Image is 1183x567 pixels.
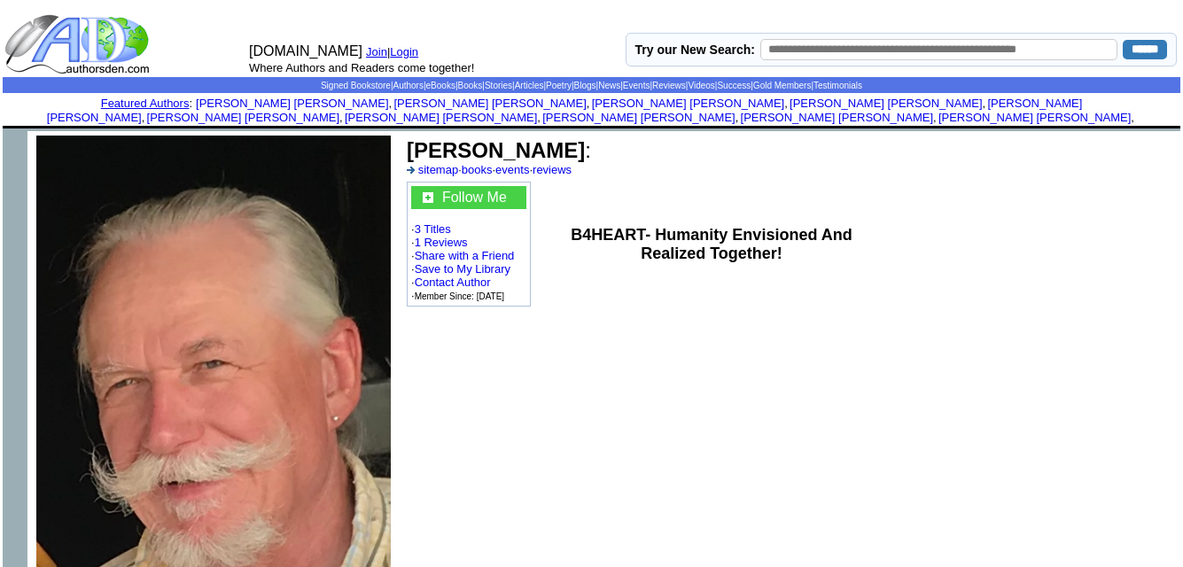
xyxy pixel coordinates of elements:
img: shim.gif [590,128,593,131]
font: · · · [407,163,572,176]
a: Login [390,45,418,58]
a: Follow Me [442,190,507,205]
font: i [738,113,740,123]
font: [DOMAIN_NAME] [249,43,362,58]
img: logo_ad.gif [4,13,153,75]
span: | | | | | | | | | | | | | | [321,81,862,90]
img: a_336699.gif [407,167,415,174]
a: [PERSON_NAME] [PERSON_NAME] [592,97,784,110]
img: shim.gif [590,126,593,128]
a: [PERSON_NAME] [PERSON_NAME] [790,97,982,110]
a: 3 Titles [415,222,451,236]
a: Books [458,81,483,90]
font: i [541,113,542,123]
a: events [495,163,529,176]
font: i [985,99,987,109]
font: i [589,99,591,109]
a: Authors [393,81,423,90]
font: i [343,113,345,123]
a: Blogs [574,81,596,90]
a: [PERSON_NAME] [PERSON_NAME] [345,111,537,124]
a: News [598,81,620,90]
a: 1 Reviews [415,236,468,249]
a: Success [717,81,751,90]
a: [PERSON_NAME] [PERSON_NAME] [147,111,339,124]
a: reviews [533,163,572,176]
a: [PERSON_NAME] [PERSON_NAME] [47,97,1083,124]
a: [PERSON_NAME] [PERSON_NAME] [542,111,735,124]
a: [PERSON_NAME] [PERSON_NAME] [393,97,586,110]
a: Featured Authors [101,97,190,110]
a: sitemap [418,163,459,176]
img: gc.jpg [423,192,433,203]
font: i [937,113,938,123]
a: Signed Bookstore [321,81,391,90]
a: [PERSON_NAME] [PERSON_NAME] [196,97,388,110]
a: Testimonials [813,81,862,90]
font: i [1134,113,1136,123]
a: [PERSON_NAME] [PERSON_NAME] [938,111,1131,124]
a: Videos [688,81,714,90]
a: Events [623,81,650,90]
a: Stories [485,81,512,90]
a: Articles [515,81,544,90]
a: eBooks [426,81,455,90]
a: Save to My Library [415,262,510,276]
a: books [462,163,493,176]
font: : [101,97,192,110]
b: [PERSON_NAME] [407,138,585,162]
b: B4HEART- Humanity Envisioned And Realized Together! [571,226,852,262]
font: Where Authors and Readers come together! [249,61,474,74]
font: : [407,138,591,162]
a: Reviews [652,81,686,90]
a: Poetry [546,81,572,90]
a: Share with a Friend [415,249,515,262]
a: [PERSON_NAME] [PERSON_NAME] [741,111,933,124]
font: Member Since: [DATE] [415,291,505,301]
a: Join [366,45,387,58]
font: i [788,99,790,109]
label: Try our New Search: [635,43,755,57]
font: i [144,113,146,123]
font: · · · · · · [411,186,526,302]
font: i [392,99,393,109]
a: Contact Author [415,276,491,289]
font: | [387,45,424,58]
font: , , , , , , , , , , [47,97,1136,124]
a: Gold Members [753,81,812,90]
img: shim.gif [3,131,27,156]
